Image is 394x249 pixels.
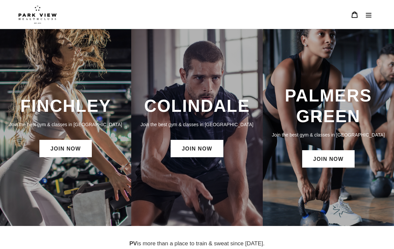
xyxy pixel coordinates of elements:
h3: COLINDALE [138,96,256,116]
a: JOIN NOW: Palmers Green Membership [302,150,355,168]
button: Menu [362,7,376,22]
h3: FINCHLEY [7,96,125,116]
a: JOIN NOW: Colindale Membership [171,140,223,157]
h3: PALMERS GREEN [269,85,387,127]
p: is more than a place to train & sweat since [DATE]. [18,239,376,248]
strong: PV [129,240,137,247]
a: JOIN NOW: Finchley Membership [39,140,92,157]
p: Join the best gym & classes in [GEOGRAPHIC_DATA] [7,121,125,128]
p: Join the best gym & classes in [GEOGRAPHIC_DATA] [269,131,387,139]
p: Join the best gym & classes in [GEOGRAPHIC_DATA] [138,121,256,128]
img: Park view health clubs is a gym near you. [18,5,57,24]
